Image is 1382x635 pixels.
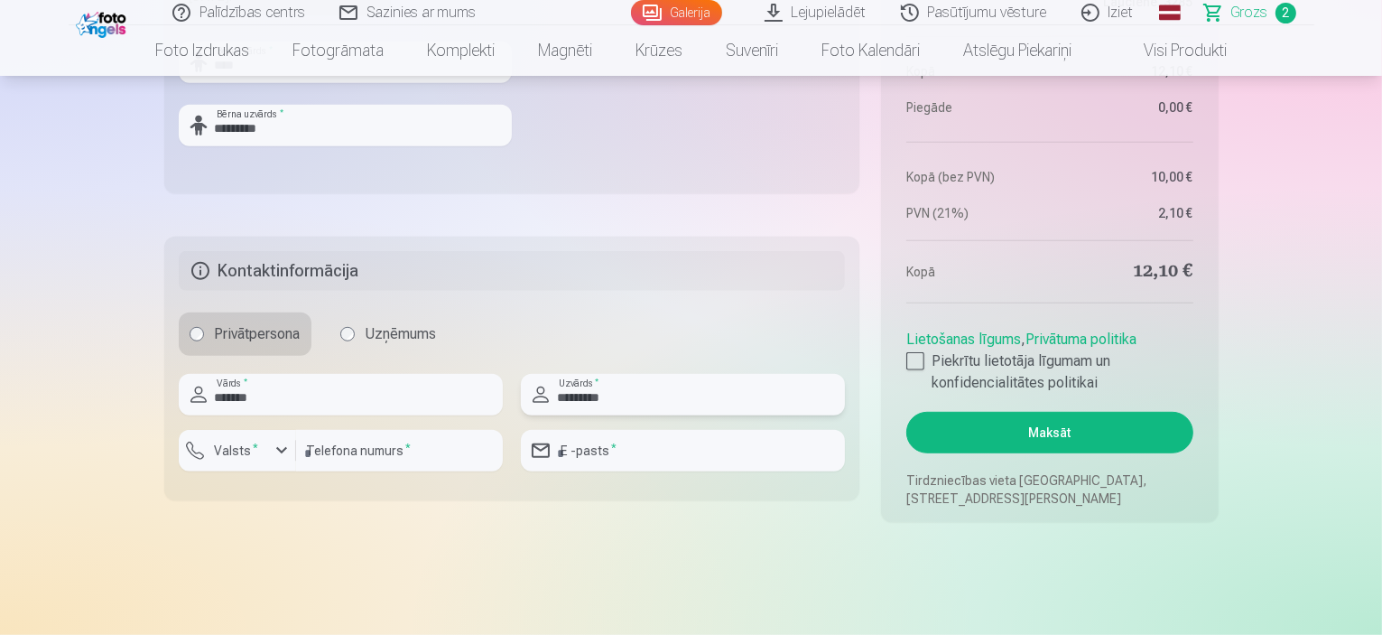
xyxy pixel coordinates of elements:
a: Foto izdrukas [134,25,271,76]
span: Grozs [1231,2,1268,23]
a: Komplekti [405,25,516,76]
a: Privātuma politika [1025,331,1136,348]
a: Visi produkti [1093,25,1248,76]
dd: 10,00 € [1059,168,1193,186]
label: Uzņēmums [329,313,448,356]
a: Krūzes [614,25,704,76]
label: Privātpersona [179,313,311,356]
dt: Kopā (bez PVN) [906,168,1041,186]
a: Atslēgu piekariņi [941,25,1093,76]
button: Maksāt [906,412,1192,453]
dt: Piegāde [906,98,1041,117]
label: Valsts [208,442,266,460]
img: /fa1 [76,7,131,38]
p: Tirdzniecības vieta [GEOGRAPHIC_DATA], [STREET_ADDRESS][PERSON_NAME] [906,472,1192,508]
dd: 2,10 € [1059,204,1193,222]
a: Lietošanas līgums [906,331,1021,348]
span: 2 [1275,3,1296,23]
a: Fotogrāmata [271,25,405,76]
a: Suvenīri [704,25,800,76]
input: Uzņēmums [340,327,355,341]
button: Valsts* [179,430,296,472]
dd: 12,10 € [1059,259,1193,285]
dt: PVN (21%) [906,204,1041,222]
dt: Kopā [906,259,1041,285]
h5: Kontaktinformācija [179,251,846,291]
div: , [906,322,1192,394]
a: Magnēti [516,25,614,76]
a: Foto kalendāri [800,25,941,76]
dd: 0,00 € [1059,98,1193,117]
label: Piekrītu lietotāja līgumam un konfidencialitātes politikai [906,350,1192,394]
input: Privātpersona [190,327,204,341]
